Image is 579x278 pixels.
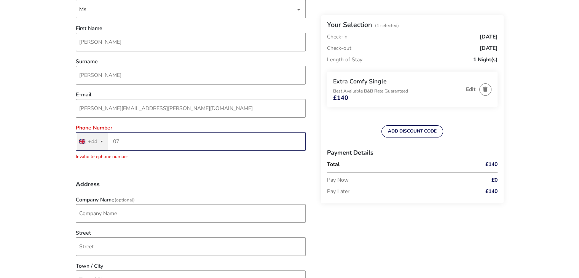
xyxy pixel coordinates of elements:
[76,92,91,97] label: E-mail
[327,34,348,40] p: Check-in
[76,59,98,64] label: Surname
[375,22,399,29] span: (1 Selected)
[76,197,135,203] label: Company Name
[76,237,306,256] input: street
[333,95,348,101] span: £140
[76,33,306,51] input: firstName
[76,66,306,85] input: surname
[327,186,463,197] p: Pay Later
[333,89,462,93] p: Best Available B&B Rate Guaranteed
[327,43,351,54] p: Check-out
[76,26,102,31] label: First Name
[466,86,475,92] button: Edit
[88,139,97,144] div: +44
[480,46,498,51] span: [DATE]
[115,197,135,203] span: (Optional)
[327,162,463,167] p: Total
[76,132,306,151] input: Phone Number
[76,181,306,193] h3: Address
[485,189,498,194] span: £140
[327,174,463,186] p: Pay Now
[485,162,498,167] span: £140
[327,144,498,162] h3: Payment Details
[76,133,108,150] button: Selected country
[76,230,91,236] label: Street
[381,125,443,137] button: ADD DISCOUNT CODE
[327,20,372,29] h2: Your Selection
[76,204,306,223] input: company
[480,34,498,40] span: [DATE]
[297,2,301,17] div: dropdown trigger
[473,57,498,62] span: 1 Night(s)
[76,264,103,269] label: Town / City
[327,54,362,66] p: Length of Stay
[76,99,306,118] input: email
[333,78,462,86] h3: Extra Comfy Single
[76,151,306,159] div: Invalid telephone number
[76,6,306,13] p-dropdown: Title
[491,177,498,183] span: £0
[76,125,112,131] label: Phone Number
